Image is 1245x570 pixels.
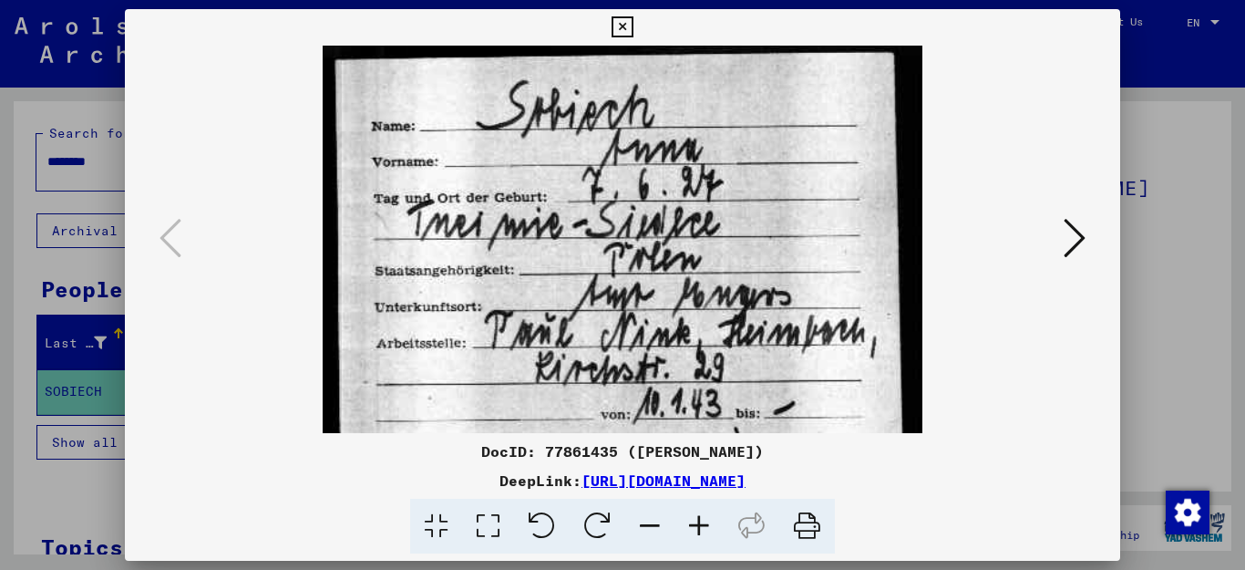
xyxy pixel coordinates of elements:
div: DocID: 77861435 ([PERSON_NAME]) [125,440,1121,462]
div: DeepLink: [125,470,1121,492]
div: Change consent [1165,490,1209,534]
img: Change consent [1166,491,1209,534]
a: [URL][DOMAIN_NAME] [581,472,746,490]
